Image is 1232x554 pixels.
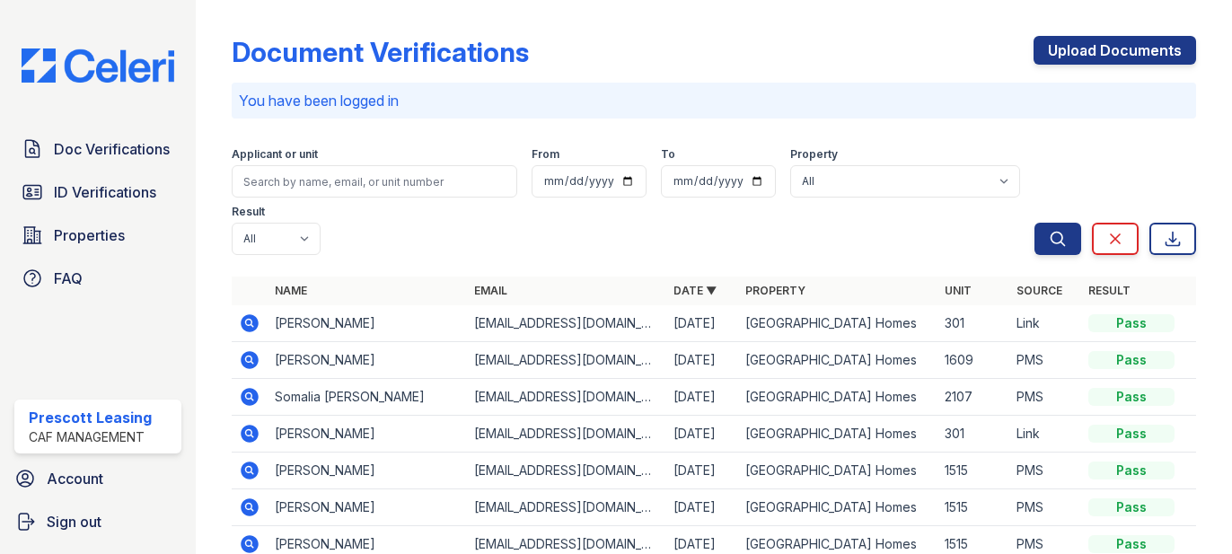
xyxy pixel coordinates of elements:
[532,147,559,162] label: From
[14,131,181,167] a: Doc Verifications
[1088,498,1175,516] div: Pass
[937,305,1009,342] td: 301
[232,165,517,198] input: Search by name, email, or unit number
[232,205,265,219] label: Result
[1009,379,1081,416] td: PMS
[47,511,101,532] span: Sign out
[29,407,152,428] div: Prescott Leasing
[54,268,83,289] span: FAQ
[1009,453,1081,489] td: PMS
[268,453,467,489] td: [PERSON_NAME]
[666,416,738,453] td: [DATE]
[54,181,156,203] span: ID Verifications
[467,342,666,379] td: [EMAIL_ADDRESS][DOMAIN_NAME]
[937,379,1009,416] td: 2107
[738,416,937,453] td: [GEOGRAPHIC_DATA] Homes
[1088,314,1175,332] div: Pass
[467,305,666,342] td: [EMAIL_ADDRESS][DOMAIN_NAME]
[1088,351,1175,369] div: Pass
[275,284,307,297] a: Name
[7,504,189,540] a: Sign out
[738,453,937,489] td: [GEOGRAPHIC_DATA] Homes
[666,305,738,342] td: [DATE]
[1088,388,1175,406] div: Pass
[239,90,1189,111] p: You have been logged in
[745,284,805,297] a: Property
[467,379,666,416] td: [EMAIL_ADDRESS][DOMAIN_NAME]
[1034,36,1196,65] a: Upload Documents
[937,342,1009,379] td: 1609
[1088,462,1175,479] div: Pass
[1016,284,1062,297] a: Source
[1009,489,1081,526] td: PMS
[738,342,937,379] td: [GEOGRAPHIC_DATA] Homes
[1088,284,1131,297] a: Result
[47,468,103,489] span: Account
[14,260,181,296] a: FAQ
[467,416,666,453] td: [EMAIL_ADDRESS][DOMAIN_NAME]
[790,147,838,162] label: Property
[937,489,1009,526] td: 1515
[1088,425,1175,443] div: Pass
[14,217,181,253] a: Properties
[937,453,1009,489] td: 1515
[268,489,467,526] td: [PERSON_NAME]
[7,48,189,83] img: CE_Logo_Blue-a8612792a0a2168367f1c8372b55b34899dd931a85d93a1a3d3e32e68fde9ad4.png
[666,489,738,526] td: [DATE]
[467,453,666,489] td: [EMAIL_ADDRESS][DOMAIN_NAME]
[474,284,507,297] a: Email
[666,379,738,416] td: [DATE]
[14,174,181,210] a: ID Verifications
[1009,416,1081,453] td: Link
[661,147,675,162] label: To
[29,428,152,446] div: CAF Management
[673,284,717,297] a: Date ▼
[54,138,170,160] span: Doc Verifications
[666,453,738,489] td: [DATE]
[268,305,467,342] td: [PERSON_NAME]
[738,379,937,416] td: [GEOGRAPHIC_DATA] Homes
[268,379,467,416] td: Somalia [PERSON_NAME]
[467,489,666,526] td: [EMAIL_ADDRESS][DOMAIN_NAME]
[268,416,467,453] td: [PERSON_NAME]
[738,489,937,526] td: [GEOGRAPHIC_DATA] Homes
[232,147,318,162] label: Applicant or unit
[1009,342,1081,379] td: PMS
[232,36,529,68] div: Document Verifications
[738,305,937,342] td: [GEOGRAPHIC_DATA] Homes
[7,461,189,497] a: Account
[268,342,467,379] td: [PERSON_NAME]
[1088,535,1175,553] div: Pass
[1009,305,1081,342] td: Link
[937,416,1009,453] td: 301
[54,224,125,246] span: Properties
[945,284,972,297] a: Unit
[666,342,738,379] td: [DATE]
